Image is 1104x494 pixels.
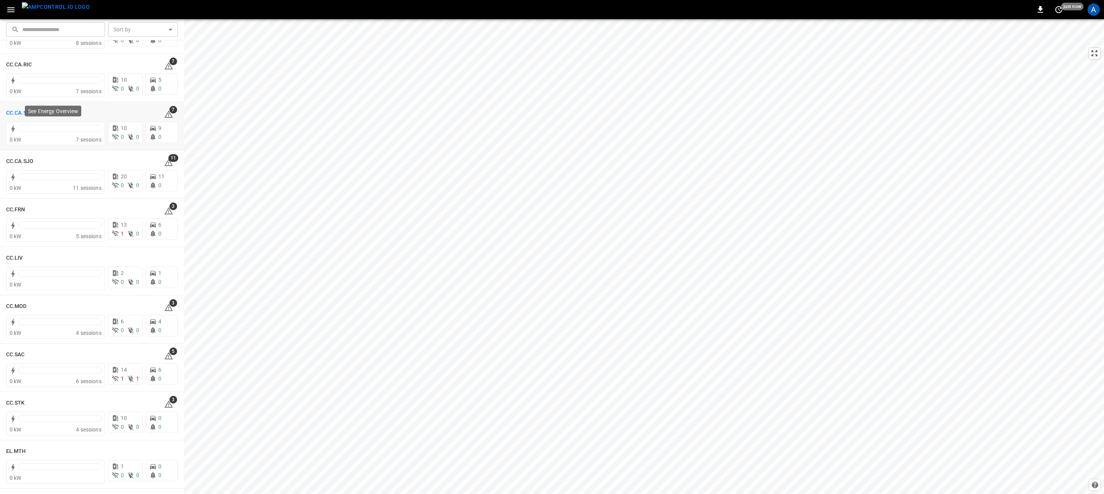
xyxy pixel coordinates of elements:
h6: CC.CA.SFF [6,109,33,117]
h6: CC.FRN [6,206,25,214]
span: 0 [158,279,161,285]
span: 0 [136,279,139,285]
span: 0 kW [10,282,21,288]
p: See Energy Overview [28,107,78,115]
span: 1 [121,463,124,469]
span: 6 [158,222,161,228]
span: 1 [121,231,124,237]
canvas: Map [184,19,1104,494]
span: 0 [121,37,124,43]
span: 0 [158,231,161,237]
span: 0 [121,182,124,188]
span: 0 [158,424,161,430]
span: 9 [158,125,161,131]
span: 0 [121,424,124,430]
span: 11 [158,173,164,179]
img: ampcontrol.io logo [22,2,90,12]
span: 0 kW [10,378,21,384]
span: 4 sessions [76,330,102,336]
span: 0 kW [10,426,21,433]
span: 6 [158,367,161,373]
h6: CC.SAC [6,351,25,359]
span: 1 [158,270,161,276]
span: 0 [136,424,139,430]
span: 7 [169,58,177,65]
div: profile-icon [1088,3,1100,16]
span: 0 [158,327,161,333]
span: 0 [158,463,161,469]
span: 0 [121,327,124,333]
span: 0 kW [10,475,21,481]
button: set refresh interval [1053,3,1065,16]
h6: CC.MOD [6,302,27,311]
span: 2 [121,270,124,276]
span: 7 sessions [76,88,102,94]
span: 0 [158,182,161,188]
span: 3 [169,396,177,403]
span: 0 kW [10,88,21,94]
span: 5 [158,77,161,83]
span: 0 kW [10,137,21,143]
h6: CC.LIV [6,254,23,262]
span: 8 sessions [76,40,102,46]
span: just now [1061,3,1084,10]
span: 0 [136,231,139,237]
span: 0 kW [10,330,21,336]
span: 0 [158,415,161,421]
span: 13 [121,222,127,228]
span: 0 [136,472,139,478]
span: 10 [121,77,127,83]
span: 11 sessions [73,185,102,191]
span: 0 [121,279,124,285]
span: 3 [169,299,177,307]
span: 0 kW [10,233,21,239]
span: 7 sessions [76,137,102,143]
span: 0 [136,327,139,333]
span: 0 kW [10,40,21,46]
span: 0 [121,134,124,140]
span: 4 sessions [76,426,102,433]
span: 0 kW [10,185,21,191]
span: 0 [136,134,139,140]
span: 10 [121,125,127,131]
span: 0 [158,86,161,92]
span: 10 [121,415,127,421]
span: 0 [121,472,124,478]
h6: CC.CA.SJO [6,157,33,166]
span: 1 [136,375,139,382]
h6: EL.MTH [6,447,26,456]
span: 3 [169,203,177,210]
span: 0 [158,37,161,43]
span: 0 [136,182,139,188]
span: 4 [158,318,161,324]
span: 0 [158,375,161,382]
span: 6 [121,318,124,324]
h6: CC.STK [6,399,25,407]
span: 20 [121,173,127,179]
span: 11 [168,154,178,162]
span: 0 [121,86,124,92]
span: 1 [121,375,124,382]
span: 14 [121,367,127,373]
span: 0 [136,37,139,43]
span: 6 sessions [76,378,102,384]
span: 0 [158,472,161,478]
span: 7 [169,106,177,114]
span: 5 [169,347,177,355]
span: 5 sessions [76,233,102,239]
h6: CC.CA.RIC [6,61,32,69]
span: 0 [136,86,139,92]
span: 0 [158,134,161,140]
